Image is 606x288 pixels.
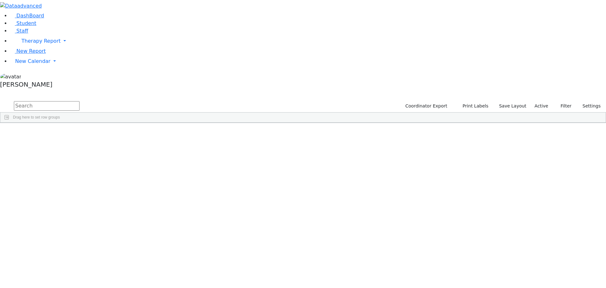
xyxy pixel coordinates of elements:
[496,101,529,111] button: Save Layout
[10,35,606,47] a: Therapy Report
[401,101,450,111] button: Coordinator Export
[10,20,36,26] a: Student
[14,101,80,111] input: Search
[16,28,28,34] span: Staff
[574,101,603,111] button: Settings
[10,48,46,54] a: New Report
[16,48,46,54] span: New Report
[552,101,574,111] button: Filter
[16,20,36,26] span: Student
[10,55,606,68] a: New Calendar
[21,38,61,44] span: Therapy Report
[10,28,28,34] a: Staff
[16,13,44,19] span: DashBoard
[15,58,50,64] span: New Calendar
[532,101,551,111] label: Active
[10,13,44,19] a: DashBoard
[455,101,491,111] button: Print Labels
[13,115,60,119] span: Drag here to set row groups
